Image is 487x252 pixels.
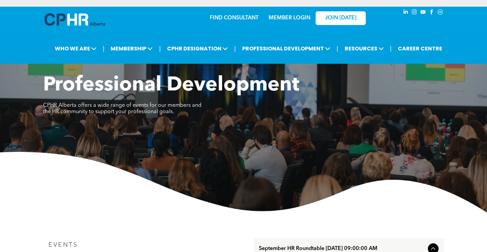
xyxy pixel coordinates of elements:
span: Professional Development [43,75,299,95]
li: | [390,42,392,55]
span: September HR Roundtable [DATE] 09:00:00 AM [259,246,425,252]
span: WHO WE ARE [53,42,99,55]
a: FIND CONSULTANT [210,15,259,21]
span: PROFESSIONAL DEVELOPMENT [240,42,332,55]
li: | [234,42,236,55]
span: CPHR Alberta offers a wide range of events for our members and the HR community to support your p... [43,103,201,114]
span: EVENTS [48,242,78,248]
span: JOIN [DATE] [325,15,356,21]
a: Social network [437,8,444,17]
span: MEMBERSHIP [109,42,155,55]
a: JOIN [DATE] [316,11,366,25]
li: | [159,42,161,55]
span: CPHR DESIGNATION [165,42,230,55]
a: linkedin [402,8,409,17]
a: facebook [428,8,435,17]
a: CAREER CENTRE [396,42,444,55]
li: | [103,42,105,55]
a: MEMBER LOGIN [269,15,310,21]
li: | [337,42,338,55]
a: instagram [411,8,418,17]
span: RESOURCES [343,42,386,55]
img: A blue and white logo for cp alberta [44,13,105,26]
a: youtube [419,8,427,17]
